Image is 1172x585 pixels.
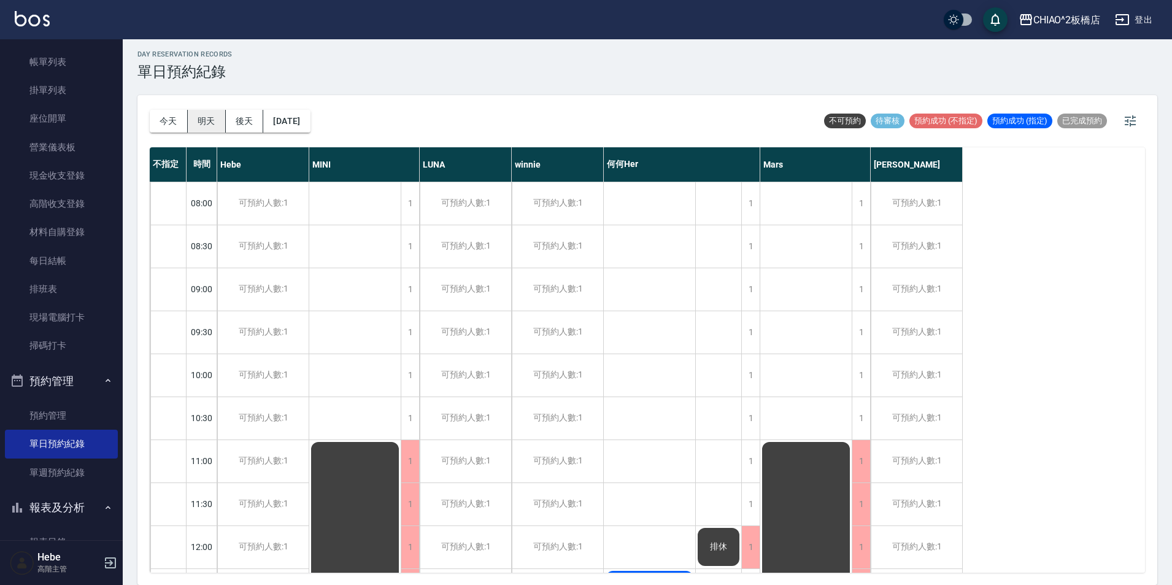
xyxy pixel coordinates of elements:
div: 1 [852,268,870,311]
span: 預約成功 (指定) [987,115,1052,126]
div: 可預約人數:1 [420,483,511,525]
div: 可預約人數:1 [420,311,511,354]
div: 可預約人數:1 [420,354,511,397]
span: 預約成功 (不指定) [909,115,982,126]
a: 營業儀表板 [5,133,118,161]
div: 何何Her [604,147,760,182]
a: 掛單列表 [5,76,118,104]
div: LUNA [420,147,512,182]
span: 排休 [707,541,730,552]
a: 現金收支登錄 [5,161,118,190]
div: 1 [401,397,419,440]
a: 報表目錄 [5,528,118,556]
span: 不可預約 [824,115,866,126]
div: 可預約人數:1 [217,526,309,568]
div: 可預約人數:1 [512,182,603,225]
div: 11:30 [187,482,217,525]
div: 12:00 [187,525,217,568]
div: 1 [741,440,760,482]
div: Hebe [217,147,309,182]
h3: 單日預約紀錄 [137,63,233,80]
div: 可預約人數:1 [871,483,962,525]
div: 可預約人數:1 [871,526,962,568]
div: 1 [741,483,760,525]
div: 可預約人數:1 [217,182,309,225]
div: 可預約人數:1 [512,397,603,440]
a: 高階收支登錄 [5,190,118,218]
div: 可預約人數:1 [420,397,511,440]
a: 現場電腦打卡 [5,303,118,331]
div: 11:00 [187,440,217,482]
div: 可預約人數:1 [420,440,511,482]
div: 可預約人數:1 [512,354,603,397]
div: 1 [401,182,419,225]
div: 1 [852,483,870,525]
a: 每日結帳 [5,247,118,275]
span: 待審核 [871,115,904,126]
div: 可預約人數:1 [512,526,603,568]
div: 可預約人數:1 [420,225,511,268]
div: 可預約人數:1 [512,225,603,268]
div: 可預約人數:1 [512,483,603,525]
div: 可預約人數:1 [871,182,962,225]
div: 1 [741,354,760,397]
h2: day Reservation records [137,50,233,58]
div: 可預約人數:1 [871,354,962,397]
div: 可預約人數:1 [871,440,962,482]
div: 10:30 [187,397,217,440]
div: 1 [741,225,760,268]
div: 可預約人數:1 [420,526,511,568]
a: 帳單列表 [5,48,118,76]
button: 報表及分析 [5,492,118,524]
div: 1 [401,268,419,311]
img: Person [10,551,34,575]
div: 可預約人數:1 [871,225,962,268]
div: 1 [741,526,760,568]
a: 材料自購登錄 [5,218,118,246]
a: 單週預約紀錄 [5,459,118,487]
div: 可預約人數:1 [512,268,603,311]
button: 預約管理 [5,365,118,397]
div: 1 [401,440,419,482]
button: 登出 [1110,9,1157,31]
a: 座位開單 [5,104,118,133]
div: 可預約人數:1 [217,311,309,354]
button: 今天 [150,110,188,133]
div: 可預約人數:1 [217,483,309,525]
div: 可預約人數:1 [512,440,603,482]
div: 可預約人數:1 [217,397,309,440]
div: 1 [852,354,870,397]
div: CHIAO^2板橋店 [1033,12,1101,28]
div: 可預約人數:1 [871,268,962,311]
div: 09:00 [187,268,217,311]
div: 1 [401,225,419,268]
div: 時間 [187,147,217,182]
div: 可預約人數:1 [217,354,309,397]
div: MINI [309,147,420,182]
div: 不指定 [150,147,187,182]
span: 已完成預約 [1057,115,1107,126]
button: 後天 [226,110,264,133]
div: 可預約人數:1 [217,225,309,268]
div: 1 [852,526,870,568]
div: 可預約人數:1 [871,397,962,440]
div: 可預約人數:1 [217,440,309,482]
div: Mars [760,147,871,182]
img: Logo [15,11,50,26]
a: 排班表 [5,275,118,303]
div: 1 [741,182,760,225]
div: [PERSON_NAME] [871,147,963,182]
div: 1 [852,397,870,440]
a: 預約管理 [5,401,118,430]
a: 掃碼打卡 [5,331,118,360]
a: 單日預約紀錄 [5,430,118,458]
div: 1 [852,311,870,354]
div: 可預約人數:1 [217,268,309,311]
div: 可預約人數:1 [420,182,511,225]
div: 10:00 [187,354,217,397]
div: 1 [741,311,760,354]
button: 明天 [188,110,226,133]
div: 1 [401,311,419,354]
button: save [983,7,1008,32]
div: 1 [852,225,870,268]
